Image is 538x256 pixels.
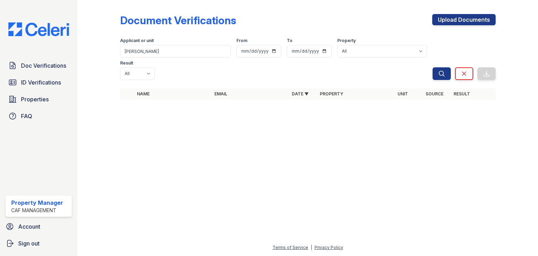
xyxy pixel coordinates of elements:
img: CE_Logo_Blue-a8612792a0a2168367f1c8372b55b34899dd931a85d93a1a3d3e32e68fde9ad4.png [3,22,75,36]
a: Date ▼ [292,91,309,96]
a: Unit [398,91,408,96]
span: Account [18,222,40,231]
span: Properties [21,95,49,103]
a: Result [454,91,470,96]
a: Property [320,91,343,96]
label: Result [120,60,133,66]
label: Applicant or unit [120,38,154,43]
a: Properties [6,92,72,106]
a: Source [426,91,443,96]
a: Privacy Policy [315,245,343,250]
a: Email [214,91,227,96]
a: Name [137,91,150,96]
a: Account [3,220,75,234]
a: Sign out [3,236,75,250]
span: FAQ [21,112,32,120]
a: ID Verifications [6,75,72,89]
a: Terms of Service [273,245,308,250]
div: Property Manager [11,198,63,207]
label: To [287,38,292,43]
div: | [311,245,312,250]
a: FAQ [6,109,72,123]
a: Upload Documents [432,14,496,25]
input: Search by name, email, or unit number [120,45,231,58]
span: ID Verifications [21,78,61,87]
div: CAF Management [11,207,63,214]
label: From [236,38,247,43]
span: Doc Verifications [21,61,66,70]
a: Doc Verifications [6,59,72,73]
label: Property [337,38,356,43]
span: Sign out [18,239,40,248]
div: Document Verifications [120,14,236,27]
